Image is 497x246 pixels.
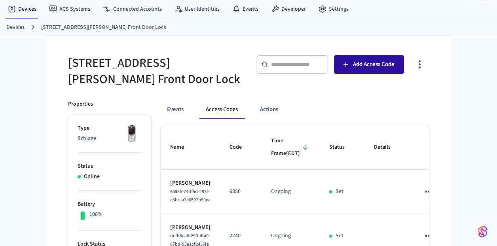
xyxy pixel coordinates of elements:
[478,225,488,238] img: SeamLogoGradient.69752ec5.svg
[265,2,312,16] a: Developer
[6,23,25,32] a: Devices
[353,59,395,70] span: Add Access Code
[329,141,355,153] span: Status
[161,100,429,119] div: ant example
[68,100,93,108] p: Properties
[122,124,142,144] img: Yale Assure Touchscreen Wifi Smart Lock, Satin Nickel, Front
[78,134,142,143] p: Schlage
[334,55,404,74] button: Add Access Code
[271,135,310,160] span: Time Frame(EDT)
[170,179,211,187] p: [PERSON_NAME]
[199,100,244,119] button: Access Codes
[374,141,401,153] span: Details
[84,172,100,181] p: Online
[168,2,226,16] a: User Identities
[230,187,252,196] p: 6856
[230,141,252,153] span: Code
[170,188,211,203] span: 6593f074-ff5d-493f-a6bc-a2e6597b50ea
[230,232,252,240] p: 2240
[43,2,97,16] a: ACS Systems
[41,23,166,32] a: [STREET_ADDRESS][PERSON_NAME] Front Door Lock
[254,100,285,119] button: Actions
[161,100,190,119] button: Events
[170,223,211,232] p: [PERSON_NAME]
[336,232,343,240] p: Set
[78,162,142,170] p: Status
[262,170,320,214] td: Ongoing
[78,200,142,208] p: Battery
[2,2,43,16] a: Devices
[89,210,102,219] p: 100%
[312,2,355,16] a: Settings
[68,55,244,87] h5: [STREET_ADDRESS][PERSON_NAME] Front Door Lock
[226,2,265,16] a: Events
[78,124,142,132] p: Type
[97,2,168,16] a: Connected Accounts
[336,187,343,196] p: Set
[170,141,194,153] span: Name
